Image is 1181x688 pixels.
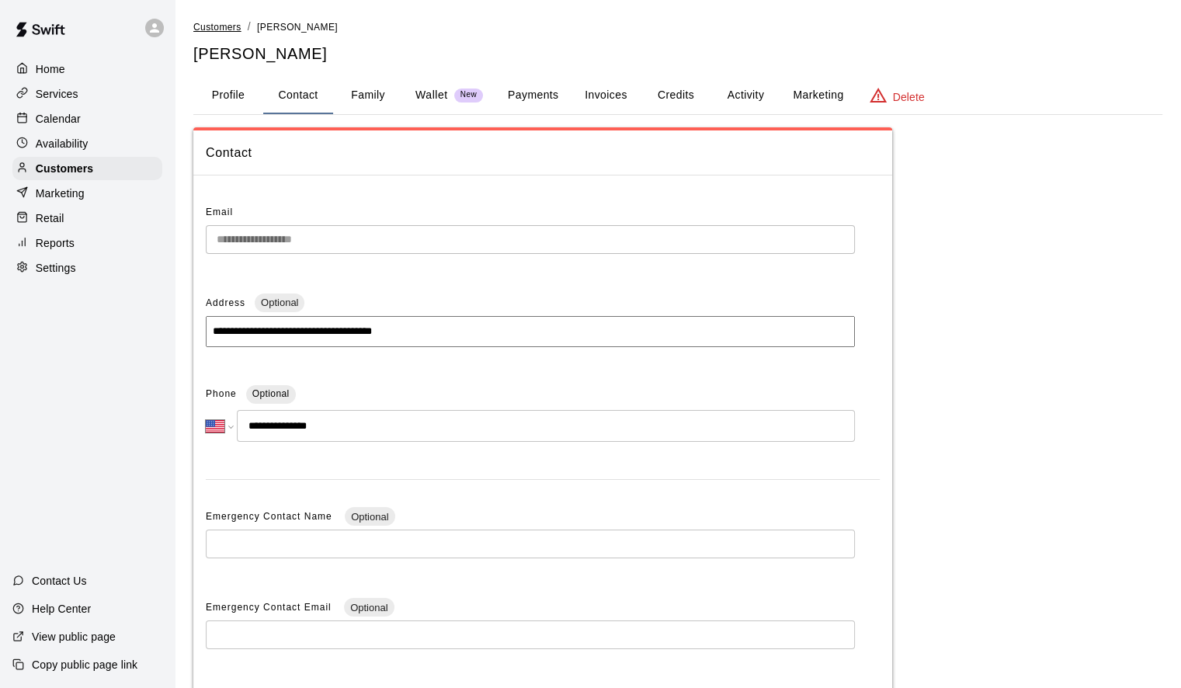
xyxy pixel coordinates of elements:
li: / [248,19,251,35]
span: Emergency Contact Email [206,602,335,613]
a: Reports [12,231,162,255]
a: Settings [12,256,162,280]
div: basic tabs example [193,77,1162,114]
span: Optional [345,511,394,523]
a: Home [12,57,162,81]
p: Marketing [36,186,85,201]
p: Availability [36,136,89,151]
span: [PERSON_NAME] [257,22,338,33]
a: Marketing [12,182,162,205]
button: Contact [263,77,333,114]
span: New [454,90,483,100]
p: Calendar [36,111,81,127]
a: Calendar [12,107,162,130]
button: Credits [641,77,710,114]
p: Delete [893,89,925,105]
button: Activity [710,77,780,114]
button: Profile [193,77,263,114]
h5: [PERSON_NAME] [193,43,1162,64]
p: Reports [36,235,75,251]
span: Address [206,297,245,308]
p: Customers [36,161,93,176]
p: Services [36,86,78,102]
span: Customers [193,22,241,33]
button: Payments [495,77,571,114]
p: Settings [36,260,76,276]
span: Contact [206,143,880,163]
a: Customers [12,157,162,180]
button: Invoices [571,77,641,114]
span: Email [206,207,233,217]
p: Wallet [415,87,448,103]
a: Services [12,82,162,106]
span: Optional [344,602,394,613]
p: Copy public page link [32,657,137,672]
p: View public page [32,629,116,645]
span: Optional [252,388,290,399]
p: Retail [36,210,64,226]
nav: breadcrumb [193,19,1162,36]
span: Optional [255,297,304,308]
button: Family [333,77,403,114]
a: Customers [193,20,241,33]
p: Home [36,61,65,77]
span: Phone [206,382,237,407]
a: Retail [12,207,162,230]
span: Emergency Contact Name [206,511,335,522]
a: Availability [12,132,162,155]
button: Marketing [780,77,856,114]
p: Contact Us [32,573,87,589]
p: Help Center [32,601,91,617]
div: The email of an existing customer can only be changed by the customer themselves at https://book.... [206,225,855,254]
